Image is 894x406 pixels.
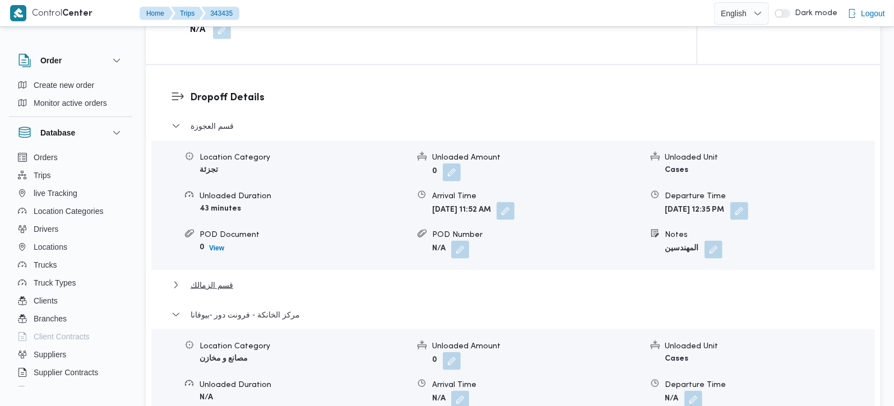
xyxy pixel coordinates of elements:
span: live Tracking [34,186,77,200]
div: Location Category [200,152,409,164]
button: Trips [171,7,203,20]
h3: Database [40,126,75,139]
button: 343435 [201,7,239,20]
button: Drivers [13,220,128,238]
span: Client Contracts [34,330,90,343]
div: Arrival Time [432,379,641,391]
div: Departure Time [665,379,874,391]
div: Unloaded Unit [665,340,874,352]
div: POD Number [432,229,641,241]
span: Create new order [34,78,94,92]
div: قسم العجوزة [151,141,875,270]
b: N/A [200,394,213,401]
button: Monitor active orders [13,94,128,112]
button: Create new order [13,76,128,94]
button: View [205,241,229,255]
img: X8yXhbKr1z7QwAAAABJRU5ErkJggg== [10,5,26,21]
b: تجزئة [200,166,218,174]
button: Truck Types [13,274,128,292]
h3: Dropoff Details [190,90,855,105]
b: Cases [665,166,689,174]
button: Devices [13,381,128,399]
span: قسم الزمالك [191,278,233,292]
b: N/A [432,395,446,403]
span: Supplier Contracts [34,366,98,379]
b: N/A [432,245,446,253]
b: 43 minutes [200,205,241,212]
button: Location Categories [13,202,128,220]
span: Trips [34,169,51,182]
span: Orders [34,151,58,164]
button: Order [18,54,123,67]
span: Clients [34,294,58,307]
div: Unloaded Unit [665,152,874,164]
button: Client Contracts [13,328,128,346]
b: 0 [432,357,437,364]
h3: Order [40,54,62,67]
button: Trips [13,166,128,184]
span: Monitor active orders [34,96,107,110]
div: Location Category [200,340,409,352]
span: Suppliers [34,348,66,361]
button: Trucks [13,256,128,274]
span: Logout [861,7,885,20]
div: Unloaded Amount [432,340,641,352]
div: Notes [665,229,874,241]
b: 0 [432,168,437,175]
b: N/A [190,24,205,37]
b: Cases [665,355,689,362]
b: View [209,244,224,252]
b: مصانع و مخازن [200,355,248,362]
span: Dark mode [790,9,837,18]
span: Truck Types [34,276,76,290]
button: قسم العجوزة [172,119,855,133]
button: Logout [843,2,890,25]
button: Orders [13,148,128,166]
span: Branches [34,312,67,325]
div: Unloaded Duration [200,379,409,391]
button: Locations [13,238,128,256]
b: N/A [665,395,679,403]
span: مركز الخانكة - فرونت دور -بيوفانا [191,308,300,321]
div: POD Document [200,229,409,241]
div: Arrival Time [432,190,641,202]
button: Branches [13,310,128,328]
b: 0 [200,244,205,251]
span: Devices [34,384,62,397]
button: Suppliers [13,346,128,363]
span: Drivers [34,222,58,236]
button: مركز الخانكة - فرونت دور -بيوفانا [172,308,855,321]
div: Database [9,148,132,391]
b: المهندسين [665,245,699,253]
button: قسم الزمالك [172,278,855,292]
button: Home [140,7,173,20]
div: Unloaded Amount [432,152,641,164]
b: Center [62,10,92,18]
span: قسم العجوزة [191,119,234,133]
div: Order [9,76,132,116]
div: Unloaded Duration [200,190,409,202]
b: [DATE] 12:35 PM [665,207,725,214]
button: Supplier Contracts [13,363,128,381]
b: [DATE] 11:52 AM [432,207,491,214]
button: Database [18,126,123,139]
span: Locations [34,240,67,254]
span: Trucks [34,258,57,272]
button: live Tracking [13,184,128,202]
div: Departure Time [665,190,874,202]
span: Location Categories [34,204,104,218]
button: Clients [13,292,128,310]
